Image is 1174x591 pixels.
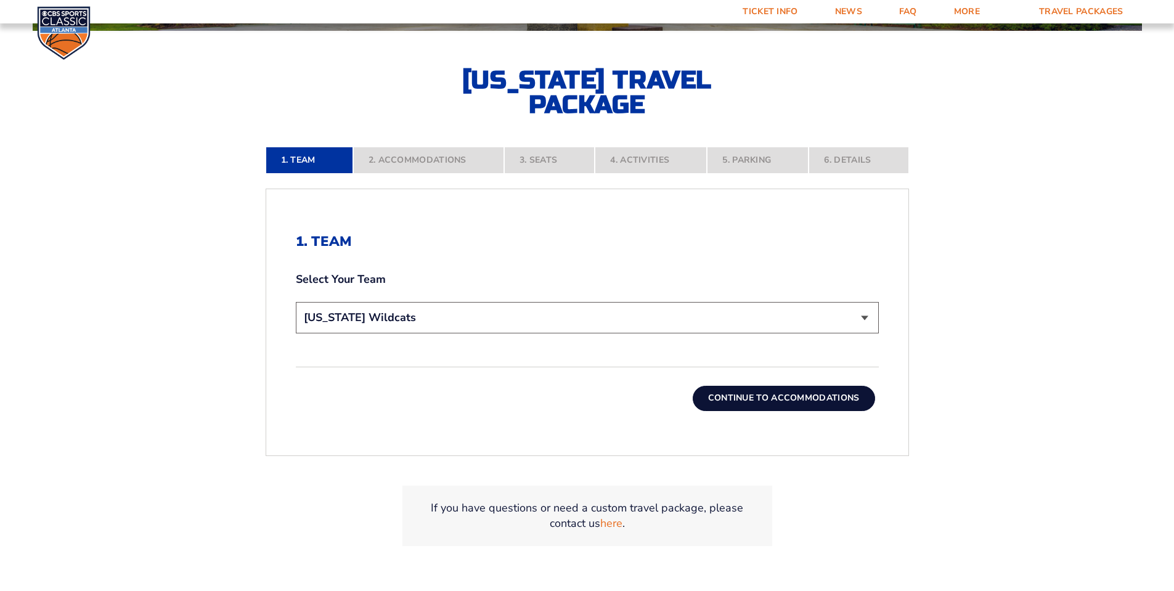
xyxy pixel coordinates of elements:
button: Continue To Accommodations [693,386,875,410]
a: here [600,516,622,531]
img: CBS Sports Classic [37,6,91,60]
p: If you have questions or need a custom travel package, please contact us . [417,500,757,531]
label: Select Your Team [296,272,879,287]
h2: [US_STATE] Travel Package [452,68,723,117]
h2: 1. Team [296,234,879,250]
